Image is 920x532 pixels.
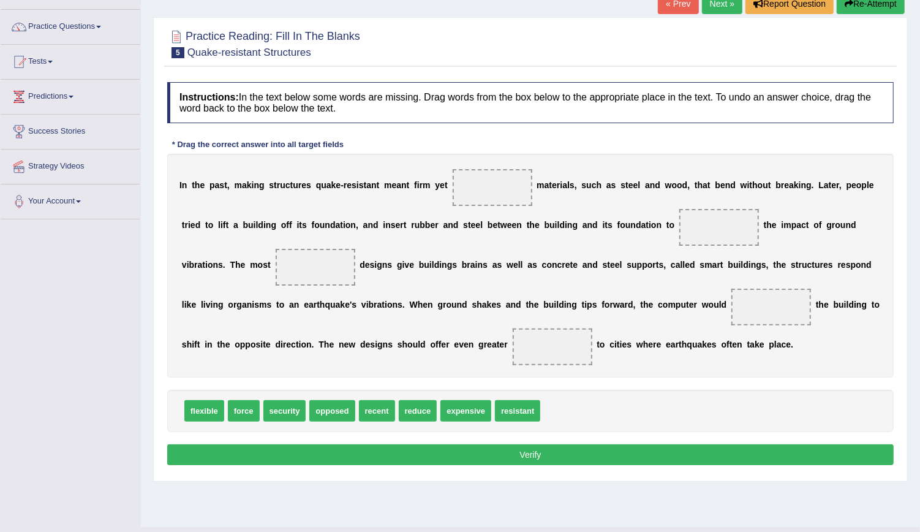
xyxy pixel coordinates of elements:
b: e [476,220,481,230]
b: n [650,180,655,190]
b: o [208,260,213,270]
b: e [409,260,414,270]
b: , [687,180,690,190]
a: Success Stories [1,115,140,145]
b: a [641,220,646,230]
b: a [443,220,448,230]
b: r [832,220,835,230]
b: n [266,220,271,230]
b: d [453,220,459,230]
b: o [856,180,862,190]
b: o [758,180,763,190]
b: u [293,180,298,190]
b: r [277,180,280,190]
b: w [741,180,747,190]
b: l [557,220,560,230]
b: h [597,180,602,190]
b: d [434,260,440,270]
b: i [402,260,405,270]
b: g [806,180,812,190]
b: u [840,220,846,230]
b: t [407,180,410,190]
b: i [374,260,377,270]
b: s [463,220,468,230]
b: m [250,260,257,270]
b: r [411,220,414,230]
b: s [370,260,375,270]
b: . [223,260,225,270]
b: t [226,220,229,230]
b: a [583,220,587,230]
b: o [620,220,625,230]
b: i [417,180,420,190]
a: Practice Questions [1,10,140,40]
b: r [557,180,560,190]
b: i [263,220,266,230]
b: i [429,260,432,270]
b: u [424,260,429,270]
b: t [268,260,271,270]
b: i [205,260,208,270]
b: n [254,180,259,190]
b: , [839,180,842,190]
b: T [230,260,236,270]
b: e [535,220,540,230]
b: t [299,220,302,230]
b: o [677,180,682,190]
b: r [185,220,188,230]
b: r [435,220,438,230]
b: t [497,220,500,230]
b: d [636,220,641,230]
b: s [269,180,274,190]
b: i [439,260,442,270]
b: e [513,260,518,270]
b: i [383,220,385,230]
b: . [812,180,814,190]
b: a [336,220,341,230]
b: e [633,180,638,190]
b: e [347,180,352,190]
b: o [651,220,657,230]
b: s [608,220,613,230]
b: e [832,180,837,190]
b: g [827,220,832,230]
div: * Drag the correct answer into all target fields [167,139,349,150]
b: i [254,220,256,230]
b: w [500,220,507,230]
b: s [582,180,587,190]
b: p [846,180,852,190]
b: e [241,260,246,270]
b: h [752,180,758,190]
b: a [645,180,650,190]
a: Tests [1,45,140,75]
b: , [227,180,230,190]
b: c [592,180,597,190]
b: r [194,260,197,270]
b: I [179,180,182,190]
b: b [420,220,425,230]
b: o [672,180,677,190]
b: i [252,180,254,190]
small: Quake-resistant Structures [187,47,311,58]
b: n [213,260,219,270]
b: i [555,220,557,230]
b: r [467,260,470,270]
b: a [215,180,220,190]
b: s [218,260,223,270]
b: i [560,180,562,190]
b: q [316,180,322,190]
b: t [224,180,227,190]
b: b [545,220,550,230]
b: d [655,180,660,190]
b: r [420,180,423,190]
b: s [263,260,268,270]
b: a [233,220,238,230]
b: i [356,180,359,190]
h4: In the text below some words are missing. Drag words from the box below to the appropriate place ... [167,82,894,123]
b: f [312,220,315,230]
b: s [302,220,307,230]
b: e [396,220,401,230]
b: n [567,220,573,230]
b: s [483,260,488,270]
b: u [763,180,768,190]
